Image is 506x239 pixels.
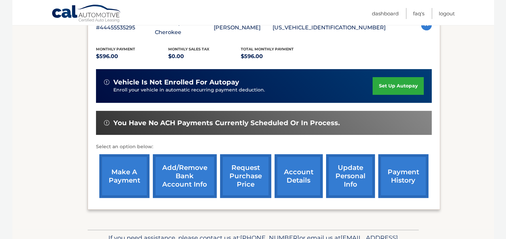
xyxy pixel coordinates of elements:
[326,154,375,198] a: update personal info
[273,23,386,32] p: [US_VEHICLE_IDENTIFICATION_NUMBER]
[413,8,424,19] a: FAQ's
[373,77,423,95] a: set up autopay
[99,154,149,198] a: make a payment
[52,4,122,24] a: Cal Automotive
[155,18,214,37] p: 2023 Jeep Grand Cherokee
[96,143,432,151] p: Select an option below:
[241,52,313,61] p: $596.00
[275,154,323,198] a: account details
[439,8,455,19] a: Logout
[104,79,109,85] img: alert-white.svg
[241,47,294,51] span: Total Monthly Payment
[113,119,340,127] span: You have no ACH payments currently scheduled or in process.
[214,23,273,32] p: [PERSON_NAME]
[372,8,399,19] a: Dashboard
[378,154,428,198] a: payment history
[104,120,109,126] img: alert-white.svg
[168,52,241,61] p: $0.00
[96,52,169,61] p: $596.00
[96,23,155,32] p: #44455535295
[220,154,271,198] a: request purchase price
[113,86,373,94] p: Enroll your vehicle in automatic recurring payment deduction.
[96,47,135,51] span: Monthly Payment
[168,47,209,51] span: Monthly sales Tax
[113,78,239,86] span: vehicle is not enrolled for autopay
[153,154,217,198] a: Add/Remove bank account info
